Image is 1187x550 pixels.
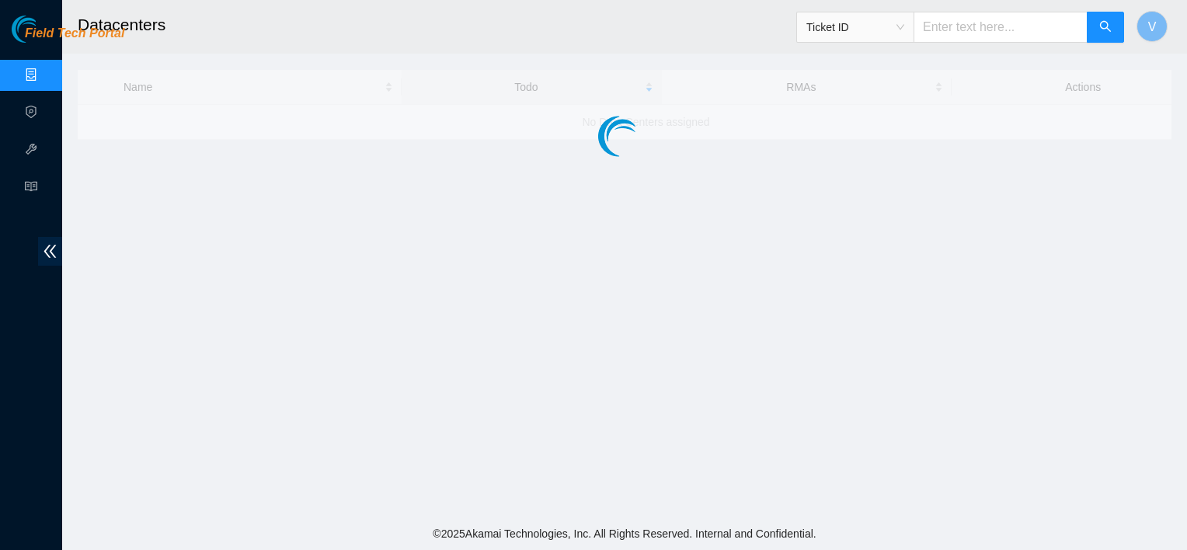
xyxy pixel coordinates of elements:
[914,12,1088,43] input: Enter text here...
[12,16,78,43] img: Akamai Technologies
[62,517,1187,550] footer: © 2025 Akamai Technologies, Inc. All Rights Reserved. Internal and Confidential.
[1148,17,1157,37] span: V
[806,16,904,39] span: Ticket ID
[25,26,124,41] span: Field Tech Portal
[12,28,124,48] a: Akamai TechnologiesField Tech Portal
[38,237,62,266] span: double-left
[25,173,37,204] span: read
[1099,20,1112,35] span: search
[1087,12,1124,43] button: search
[1137,11,1168,42] button: V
